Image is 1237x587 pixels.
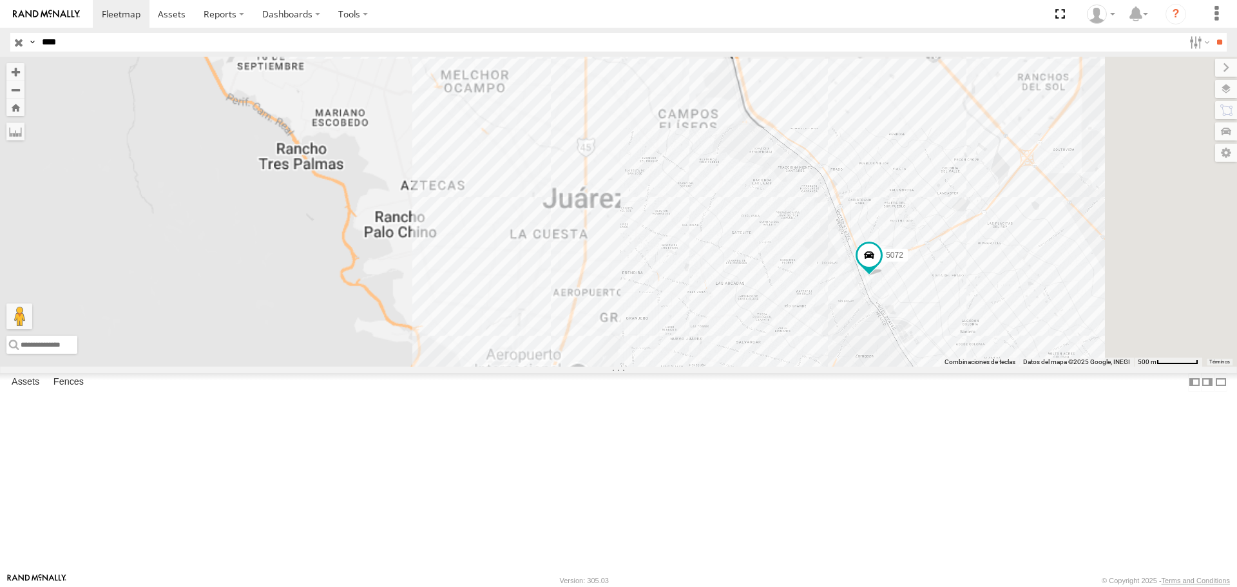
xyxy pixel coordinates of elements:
a: Términos [1209,359,1230,364]
label: Dock Summary Table to the Right [1201,373,1214,392]
button: Combinaciones de teclas [945,358,1015,367]
label: Dock Summary Table to the Left [1188,373,1201,392]
button: Zoom Home [6,99,24,116]
div: Version: 305.03 [560,577,609,584]
button: Escala del mapa: 500 m por 61 píxeles [1134,358,1202,367]
a: Visit our Website [7,574,66,587]
label: Hide Summary Table [1214,373,1227,392]
img: rand-logo.svg [13,10,80,19]
button: Zoom in [6,63,24,81]
a: Terms and Conditions [1162,577,1230,584]
label: Measure [6,122,24,140]
label: Map Settings [1215,144,1237,162]
div: MANUEL HERNANDEZ [1082,5,1120,24]
button: Arrastra al hombrecito al mapa para abrir Street View [6,303,32,329]
label: Fences [47,374,90,392]
span: 500 m [1138,358,1156,365]
label: Search Query [27,33,37,52]
label: Assets [5,374,46,392]
label: Search Filter Options [1184,33,1212,52]
button: Zoom out [6,81,24,99]
div: © Copyright 2025 - [1102,577,1230,584]
i: ? [1165,4,1186,24]
span: 5072 [886,251,903,260]
span: Datos del mapa ©2025 Google, INEGI [1023,358,1130,365]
